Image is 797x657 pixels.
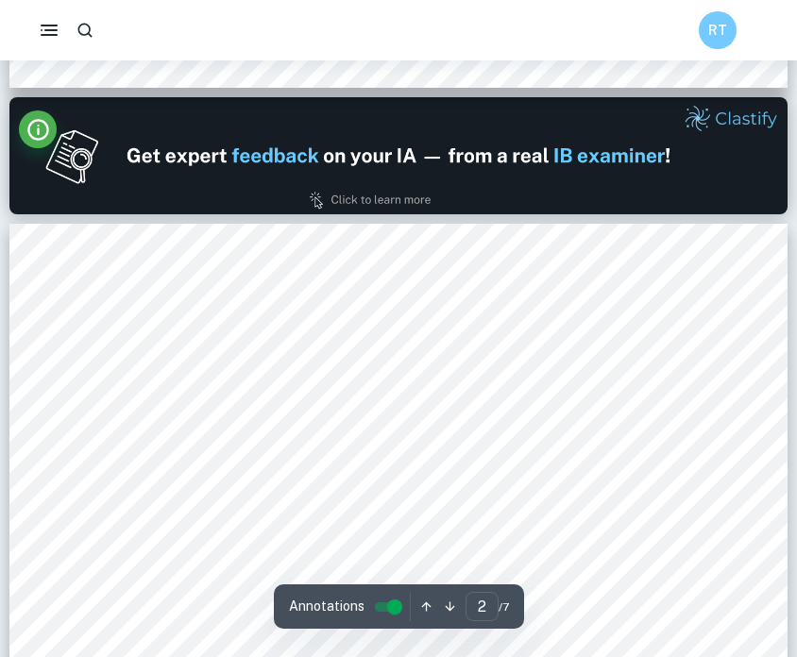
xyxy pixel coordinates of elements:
button: Info [19,110,57,148]
span: / 7 [499,598,509,615]
button: RT [699,11,737,49]
img: Ad [9,97,788,214]
span: Annotations [289,597,365,616]
h6: RT [707,20,729,41]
